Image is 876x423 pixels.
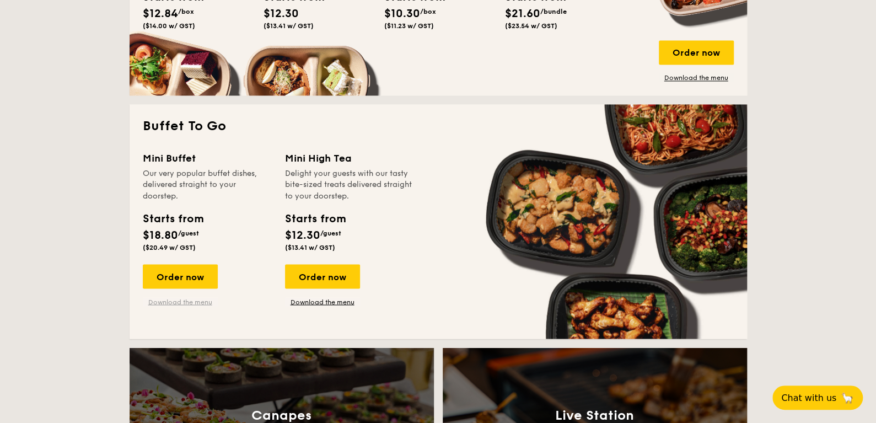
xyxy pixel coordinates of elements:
div: Our very popular buffet dishes, delivered straight to your doorstep. [143,168,272,201]
button: Chat with us🦙 [772,385,863,410]
span: /box [420,8,436,15]
span: /bundle [540,8,567,15]
h2: Buffet To Go [143,117,734,135]
span: ($13.41 w/ GST) [264,22,314,30]
div: Order now [659,40,734,65]
a: Download the menu [659,73,734,82]
div: Starts from [143,210,203,227]
span: ($20.49 w/ GST) [143,243,196,251]
a: Download the menu [143,297,218,306]
div: Order now [285,264,360,288]
span: ($23.54 w/ GST) [505,22,557,30]
span: ($13.41 w/ GST) [285,243,335,251]
span: ($11.23 w/ GST) [384,22,434,30]
span: $10.30 [384,7,420,20]
span: $18.80 [143,228,178,242]
span: $21.60 [505,7,540,20]
a: Download the menu [285,297,360,306]
span: 🦙 [841,392,854,404]
span: $12.30 [285,228,320,242]
span: Chat with us [781,393,836,403]
span: $12.30 [264,7,299,20]
h3: Canapes [251,408,311,423]
div: Delight your guests with our tasty bite-sized treats delivered straight to your doorstep. [285,168,414,201]
span: /box [178,8,194,15]
div: Order now [143,264,218,288]
h3: Live Station [555,408,634,423]
div: Mini High Tea [285,151,414,166]
span: /guest [320,229,341,237]
span: $12.84 [143,7,178,20]
span: /guest [178,229,199,237]
span: ($14.00 w/ GST) [143,22,195,30]
div: Starts from [285,210,345,227]
div: Mini Buffet [143,151,272,166]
